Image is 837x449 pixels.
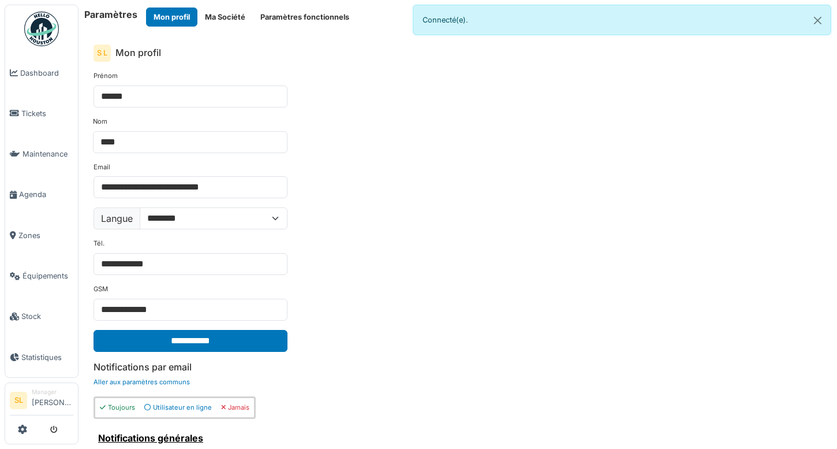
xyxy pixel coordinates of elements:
[20,68,73,79] span: Dashboard
[5,93,78,133] a: Tickets
[24,12,59,46] img: Badge_color-CXgf-gQk.svg
[32,388,73,396] div: Manager
[18,230,73,241] span: Zones
[144,403,212,413] div: Utilisateur en ligne
[5,134,78,175] a: Maintenance
[5,337,78,377] a: Statistiques
[98,433,229,444] h6: Notifications générales
[253,8,357,27] button: Paramètres fonctionnels
[21,108,73,119] span: Tickets
[5,296,78,337] a: Stock
[32,388,73,413] li: [PERSON_NAME]
[805,5,831,36] button: Close
[5,175,78,215] a: Agenda
[197,8,253,27] button: Ma Société
[93,117,107,127] label: Nom
[10,392,27,409] li: SL
[94,362,822,373] h6: Notifications par email
[94,71,118,81] label: Prénom
[94,162,110,172] label: Email
[94,44,111,62] div: S L
[94,284,108,294] label: GSM
[84,9,137,20] h6: Paramètres
[5,215,78,255] a: Zones
[146,8,197,27] button: Mon profil
[21,311,73,322] span: Stock
[413,5,831,35] div: Connecté(e).
[5,255,78,296] a: Équipements
[221,403,249,413] div: Jamais
[100,403,135,413] div: Toujours
[23,270,73,281] span: Équipements
[10,388,73,415] a: SL Manager[PERSON_NAME]
[94,239,104,248] label: Tél.
[115,47,161,58] h6: Mon profil
[23,149,73,159] span: Maintenance
[5,53,78,93] a: Dashboard
[19,189,73,200] span: Agenda
[94,207,140,229] label: Langue
[94,378,190,386] a: Aller aux paramètres communs
[21,352,73,363] span: Statistiques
